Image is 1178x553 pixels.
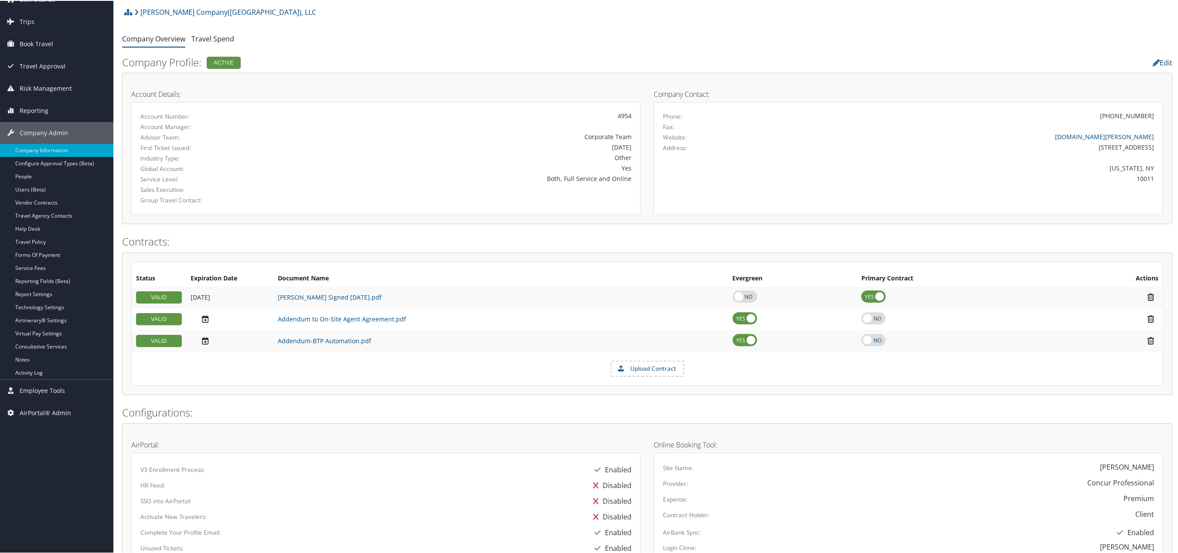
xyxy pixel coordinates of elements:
[308,152,632,161] div: Other
[1055,132,1154,140] a: [DOMAIN_NAME][PERSON_NAME]
[140,480,165,489] label: HR Feed:
[663,143,687,151] label: Address:
[589,492,632,508] div: Disabled
[1113,524,1154,539] div: Enabled
[140,111,295,120] label: Account Number:
[789,163,1154,172] div: [US_STATE], NY
[140,132,295,141] label: Advisor Team:
[132,270,186,286] th: Status
[1143,335,1158,345] i: Remove Contract
[136,334,182,346] div: VALID
[1153,57,1172,67] a: Edit
[140,512,207,520] label: Activate New Travelers:
[308,110,632,119] div: 4954
[140,143,295,151] label: First Ticket Issued:
[122,233,1172,248] h2: Contracts:
[20,32,53,54] span: Book Travel
[134,3,316,20] a: [PERSON_NAME] Company([GEOGRAPHIC_DATA]), LLC
[191,335,269,345] div: Add/Edit Date
[589,477,632,492] div: Disabled
[590,461,632,477] div: Enabled
[1143,292,1158,301] i: Remove Contract
[131,440,641,447] h4: AirPortal:
[20,99,48,121] span: Reporting
[278,336,371,344] a: Addendum-BTP Automation.pdf
[1087,477,1154,487] div: Concur Professional
[136,290,182,303] div: VALID
[122,404,1172,419] h2: Configurations:
[140,543,184,552] label: Unused Tickets:
[663,494,688,503] label: Expense:
[20,55,65,76] span: Travel Approval
[136,312,182,324] div: VALID
[140,527,221,536] label: Complete Your Profile Email:
[20,77,72,99] span: Risk Management
[663,111,682,120] label: Phone:
[20,10,34,32] span: Trips
[273,270,728,286] th: Document Name
[140,184,295,193] label: Sales Executive:
[590,524,632,539] div: Enabled
[140,164,295,172] label: Global Account:
[1123,492,1154,503] div: Premium
[308,163,632,172] div: Yes
[140,153,295,162] label: Industry Type:
[191,314,269,323] div: Add/Edit Date
[122,54,818,69] h2: Company Profile:
[589,508,632,524] div: Disabled
[191,293,269,300] div: Add/Edit Date
[308,142,632,151] div: [DATE]
[663,132,687,141] label: Website:
[20,401,71,423] span: AirPortal® Admin
[1100,541,1154,551] div: [PERSON_NAME]
[191,33,234,43] a: Travel Spend
[278,314,406,322] a: Addendum to On-Site Agent Agreement.pdf
[122,33,185,43] a: Company Overview
[140,122,295,130] label: Account Manager:
[789,142,1154,151] div: [STREET_ADDRESS]
[1100,461,1154,471] div: [PERSON_NAME]
[207,56,241,68] div: Active
[663,527,701,536] label: AirBank Sync:
[140,464,205,473] label: V3 Enrollment Process:
[186,270,273,286] th: Expiration Date
[131,90,641,97] h4: Account Details:
[663,122,674,130] label: Fax:
[20,379,65,401] span: Employee Tools
[140,496,191,505] label: SSO into AirPortal:
[1100,110,1154,119] div: [PHONE_NUMBER]
[278,292,382,300] a: [PERSON_NAME] Signed [DATE].pdf
[789,173,1154,182] div: 10011
[140,195,295,204] label: Group Travel Contact:
[308,131,632,140] div: Corporate Team
[191,292,210,300] span: [DATE]
[611,361,683,375] label: Upload Contract
[654,440,1163,447] h4: Online Booking Tool:
[308,173,632,182] div: Both, Full Service and Online
[20,121,68,143] span: Company Admin
[728,270,857,286] th: Evergreen
[654,90,1163,97] h4: Company Contact:
[140,174,295,183] label: Service Level:
[663,478,688,487] label: Provider:
[663,510,710,519] label: Contract Holder:
[1058,270,1163,286] th: Actions
[1135,508,1154,519] div: Client
[663,463,693,471] label: Site Name:
[1143,314,1158,323] i: Remove Contract
[663,543,697,551] label: Login Clone:
[857,270,1058,286] th: Primary Contract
